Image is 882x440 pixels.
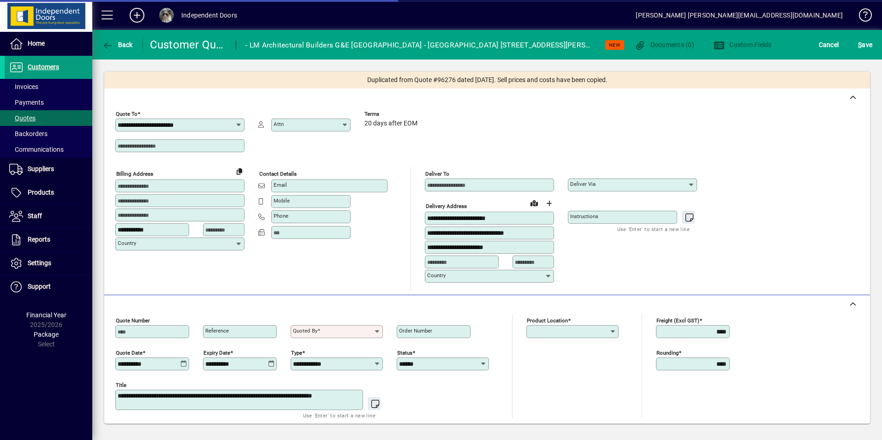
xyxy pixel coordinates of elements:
[205,327,229,334] mat-label: Reference
[116,111,137,117] mat-label: Quote To
[858,41,862,48] span: S
[819,37,839,52] span: Cancel
[634,41,694,48] span: Documents (0)
[5,158,92,181] a: Suppliers
[656,349,679,356] mat-label: Rounding
[399,327,432,334] mat-label: Order number
[274,121,284,127] mat-label: Attn
[28,236,50,243] span: Reports
[28,259,51,267] span: Settings
[570,181,596,187] mat-label: Deliver via
[5,205,92,228] a: Staff
[816,36,841,53] button: Cancel
[858,37,872,52] span: ave
[364,120,417,127] span: 20 days after EOM
[9,99,44,106] span: Payments
[9,114,36,122] span: Quotes
[245,38,594,53] div: - LM Architectural Builders G&E [GEOGRAPHIC_DATA] - [GEOGRAPHIC_DATA] [STREET_ADDRESS][PERSON_NAME]
[527,317,568,323] mat-label: Product location
[181,8,237,23] div: Independent Doors
[364,111,420,117] span: Terms
[427,272,446,279] mat-label: Country
[5,79,92,95] a: Invoices
[303,410,375,421] mat-hint: Use 'Enter' to start a new line
[291,349,302,356] mat-label: Type
[116,317,150,323] mat-label: Quote number
[100,36,135,53] button: Back
[714,41,772,48] span: Custom Fields
[116,349,143,356] mat-label: Quote date
[5,32,92,55] a: Home
[28,165,54,172] span: Suppliers
[274,213,288,219] mat-label: Phone
[28,40,45,47] span: Home
[636,8,843,23] div: [PERSON_NAME] [PERSON_NAME][EMAIL_ADDRESS][DOMAIN_NAME]
[118,240,136,246] mat-label: Country
[570,213,598,220] mat-label: Instructions
[542,196,556,211] button: Choose address
[656,317,699,323] mat-label: Freight (excl GST)
[632,36,697,53] button: Documents (0)
[617,224,690,234] mat-hint: Use 'Enter' to start a new line
[34,331,59,338] span: Package
[852,2,870,32] a: Knowledge Base
[425,171,449,177] mat-label: Deliver To
[28,189,54,196] span: Products
[711,36,774,53] button: Custom Fields
[9,146,64,153] span: Communications
[102,41,133,48] span: Back
[26,311,66,319] span: Financial Year
[293,327,317,334] mat-label: Quoted by
[274,197,290,204] mat-label: Mobile
[9,83,38,90] span: Invoices
[5,228,92,251] a: Reports
[28,63,59,71] span: Customers
[856,36,875,53] button: Save
[5,142,92,157] a: Communications
[203,349,230,356] mat-label: Expiry date
[5,252,92,275] a: Settings
[150,37,227,52] div: Customer Quote
[5,95,92,110] a: Payments
[5,181,92,204] a: Products
[92,36,143,53] app-page-header-button: Back
[527,196,542,210] a: View on map
[122,7,152,24] button: Add
[116,381,126,388] mat-label: Title
[5,275,92,298] a: Support
[5,110,92,126] a: Quotes
[5,126,92,142] a: Backorders
[152,7,181,24] button: Profile
[232,164,247,178] button: Copy to Delivery address
[28,283,51,290] span: Support
[367,75,608,85] span: Duplicated from Quote #96276 dated [DATE]. Sell prices and costs have been copied.
[274,182,287,188] mat-label: Email
[9,130,48,137] span: Backorders
[609,42,620,48] span: NEW
[28,212,42,220] span: Staff
[397,349,412,356] mat-label: Status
